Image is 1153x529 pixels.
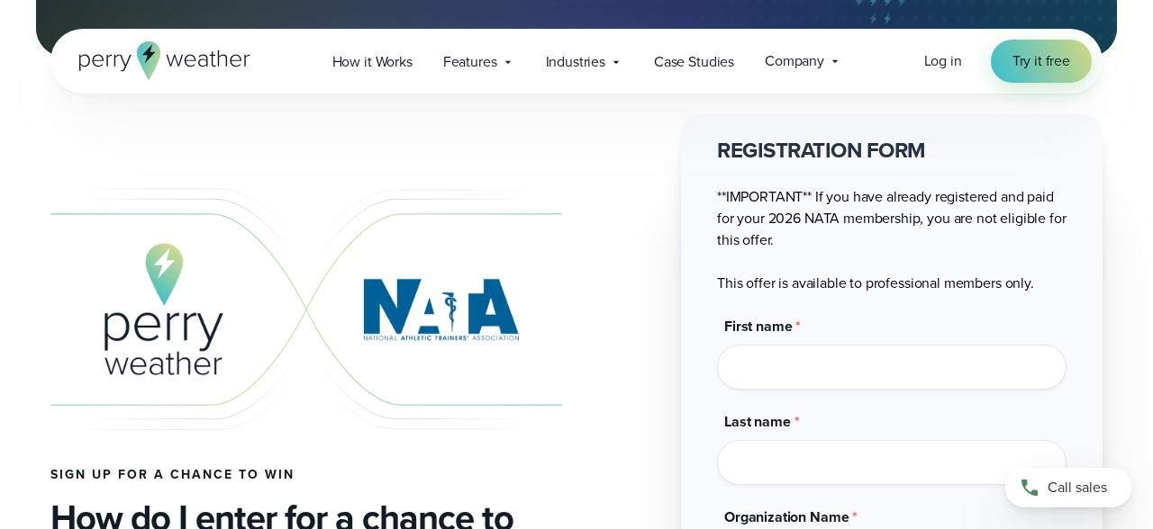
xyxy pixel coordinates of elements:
[443,51,497,73] span: Features
[924,50,962,71] span: Log in
[317,43,428,80] a: How it Works
[717,134,926,166] strong: REGISTRATION FORM
[724,316,792,336] span: First name
[1005,468,1131,507] a: Call sales
[546,51,605,73] span: Industries
[991,40,1092,83] a: Try it free
[654,51,734,73] span: Case Studies
[765,50,824,72] span: Company
[724,507,849,527] span: Organization Name
[724,411,791,432] span: Last name
[50,468,562,482] h4: Sign up for a chance to win
[1048,477,1107,498] span: Call sales
[332,51,413,73] span: How it Works
[924,50,962,72] a: Log in
[639,43,749,80] a: Case Studies
[717,136,1067,294] div: **IMPORTANT** If you have already registered and paid for your 2026 NATA membership, you are not ...
[1012,50,1070,72] span: Try it free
